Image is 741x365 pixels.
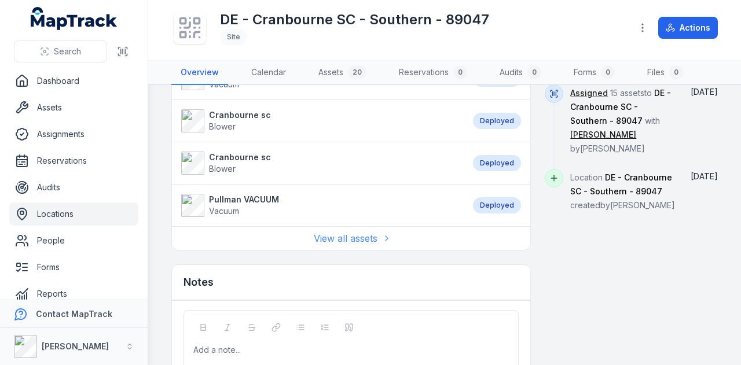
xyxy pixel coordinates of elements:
h3: Notes [184,274,214,290]
a: Assets [9,96,138,119]
a: Dashboard [9,69,138,93]
div: 0 [527,65,541,79]
strong: [PERSON_NAME] [42,341,109,351]
span: DE - Cranbourne SC - Southern - 89047 [570,172,672,196]
a: Audits0 [490,61,551,85]
span: DE - Cranbourne SC - Southern - 89047 [570,88,671,126]
span: Blower [209,121,236,131]
strong: Cranbourne sc [209,152,271,163]
a: Forms [9,256,138,279]
a: Assignments [9,123,138,146]
a: View all assets [314,231,389,245]
span: Blower [209,164,236,174]
span: [DATE] [691,171,718,181]
span: Vacuum [209,206,239,216]
a: People [9,229,138,252]
a: Forms0 [564,61,624,85]
strong: Pullman VACUUM [209,194,279,205]
span: 15 assets to with by [PERSON_NAME] [570,88,671,153]
div: 20 [348,65,366,79]
h1: DE - Cranbourne SC - Southern - 89047 [220,10,489,29]
strong: Contact MapTrack [36,309,112,319]
a: Reservations [9,149,138,172]
a: Locations [9,202,138,226]
span: Search [54,46,81,57]
div: Deployed [473,197,521,213]
a: Overview [171,61,228,85]
a: Reports [9,282,138,305]
a: Assigned [570,87,608,99]
a: MapTrack [31,7,118,30]
button: Search [14,40,107,62]
div: 0 [669,65,683,79]
a: Calendar [242,61,295,85]
a: Files0 [638,61,692,85]
div: 0 [453,65,467,79]
div: Deployed [473,155,521,171]
a: Audits [9,176,138,199]
a: [PERSON_NAME] [570,129,636,141]
button: Actions [658,17,718,39]
time: 8/14/2025, 3:24:20 PM [691,87,718,97]
div: Site [220,29,247,45]
time: 1/7/2025, 4:23:41 PM [691,171,718,181]
span: Location created by [PERSON_NAME] [570,172,675,210]
strong: Cranbourne sc [209,109,271,121]
div: 0 [601,65,615,79]
a: Cranbourne scBlower [181,109,461,132]
a: Cranbourne scBlower [181,152,461,175]
a: Pullman VACUUMVacuum [181,194,461,217]
span: [DATE] [691,87,718,97]
a: Assets20 [309,61,376,85]
a: Reservations0 [390,61,476,85]
div: Deployed [473,113,521,129]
